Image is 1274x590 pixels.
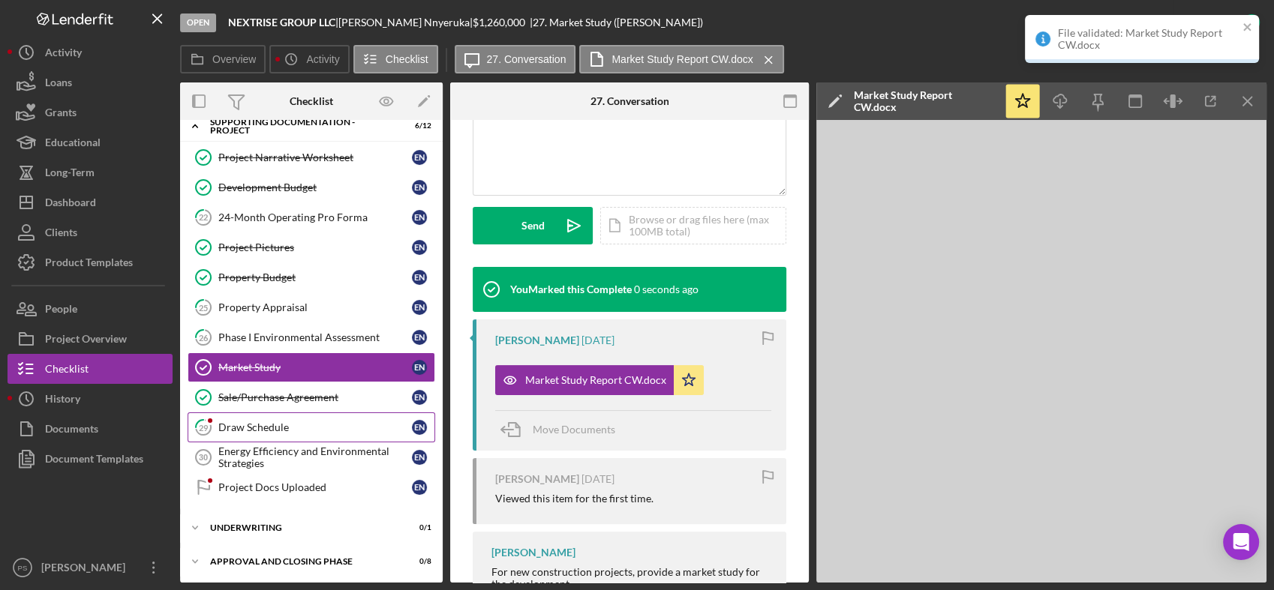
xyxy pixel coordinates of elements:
button: Market Study Report CW.docx [495,365,704,395]
div: | 27. Market Study ([PERSON_NAME]) [530,16,703,28]
div: E N [412,360,427,375]
label: Checklist [386,53,428,65]
div: For new construction projects, provide a market study for the development. [491,566,771,590]
time: 2025-09-15 17:52 [634,283,699,295]
tspan: 22 [199,212,208,222]
div: 27. Conversation [590,95,669,107]
div: E N [412,420,427,435]
div: [PERSON_NAME] [491,547,575,559]
label: Market Study Report CW.docx [611,53,753,65]
div: Send [521,207,545,244]
iframe: Document Preview [816,120,1266,583]
div: Document Templates [45,444,143,478]
div: E N [412,150,427,165]
div: File validated: Market Study Report CW.docx [1058,27,1238,51]
div: Sale/Purchase Agreement [218,391,412,403]
div: You Marked this Complete [510,283,632,295]
label: 27. Conversation [487,53,566,65]
div: Market Study Report CW.docx [854,89,996,113]
div: E N [412,450,427,465]
b: NEXTRISE GROUP LLC [228,16,335,28]
button: Document Templates [8,444,173,474]
tspan: 25 [199,302,208,312]
a: 30Energy Efficiency and Environmental StrategiesEN [188,442,435,472]
span: $1,260,000 [473,16,525,28]
div: Market Study Report CW.docx [525,374,666,386]
div: Development Budget [218,181,412,193]
div: Phase I Environmental Assessment [218,331,412,343]
div: Checklist [290,95,333,107]
div: 0 / 8 [404,557,431,566]
button: close [1242,21,1253,35]
a: Project PicturesEN [188,232,435,262]
a: Project Docs UploadedEN [188,472,435,502]
div: Open Intercom Messenger [1223,524,1259,560]
tspan: 26 [199,332,209,342]
div: E N [412,330,427,345]
div: Project Docs Uploaded [218,481,412,493]
div: E N [412,240,427,255]
div: Viewed this item for the first time. [495,493,654,505]
button: Move Documents [495,411,630,448]
div: Open [180,13,216,32]
div: 0 / 1 [404,523,431,532]
button: Market Study Report CW.docx [579,45,783,73]
a: 2224-Month Operating Pro FormaEN [188,202,435,232]
div: Underwriting [210,523,394,532]
button: PS[PERSON_NAME] [8,553,173,583]
div: E N [412,270,427,285]
div: | [228,16,338,28]
div: Property Appraisal [218,301,412,313]
div: Property Budget [218,271,412,283]
a: Sale/Purchase AgreementEN [188,382,435,412]
a: 26Phase I Environmental AssessmentEN [188,322,435,352]
tspan: 30 [199,453,208,462]
div: Complete [1188,7,1233,37]
button: Send [473,207,593,244]
div: E N [412,300,427,315]
button: Complete [1173,7,1266,37]
button: Checklist [353,45,438,73]
div: Project Pictures [218,241,412,253]
div: Approval and Closing Phase [210,557,394,566]
div: E N [412,180,427,195]
a: Market StudyEN [188,352,435,382]
span: Move Documents [533,423,615,436]
div: [PERSON_NAME] Nnyeruka | [338,16,473,28]
button: Activity [269,45,349,73]
div: 6 / 12 [404,121,431,130]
